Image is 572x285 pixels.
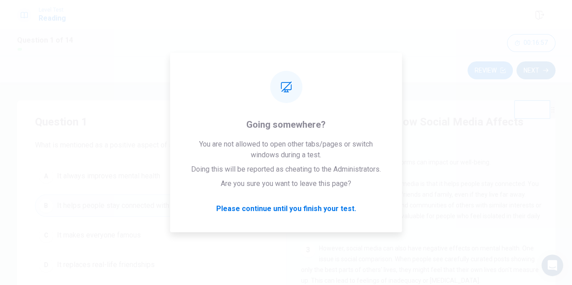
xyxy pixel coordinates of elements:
[301,178,315,193] div: 2
[507,34,555,52] button: 00:16:57
[35,194,268,217] button: BIt helps people stay connected with others
[301,115,539,143] h4: Likes and Dislikes: How Social Media Affects Our Mental Health
[301,180,541,230] span: One positive aspect of social media is that it helps people stay connected. You can easily keep i...
[541,255,563,276] div: Open Intercom Messenger
[17,35,74,46] h1: Question 1 of 14
[57,230,141,241] span: It makes everyone famous
[39,228,53,242] div: C
[57,171,160,181] span: It always improves mental health
[301,245,539,284] span: However, social media can also have negative effects on mental health. One issue is social compar...
[516,61,555,79] button: Next
[39,13,66,24] h1: Reading
[39,199,53,213] div: B
[39,7,66,13] span: Level Test
[301,243,315,257] div: 3
[39,169,53,183] div: A
[57,200,191,211] span: It helps people stay connected with others
[35,115,268,129] h4: Question 1
[35,140,268,151] span: What is mentioned as a positive aspect of social media?
[39,258,53,272] div: D
[524,39,548,47] span: 00:16:57
[35,165,268,187] button: AIt always improves mental health
[57,259,155,270] span: It replaces real-life friendships
[467,61,513,79] button: Review
[35,224,268,246] button: CIt makes everyone famous
[35,254,268,276] button: DIt replaces real-life friendships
